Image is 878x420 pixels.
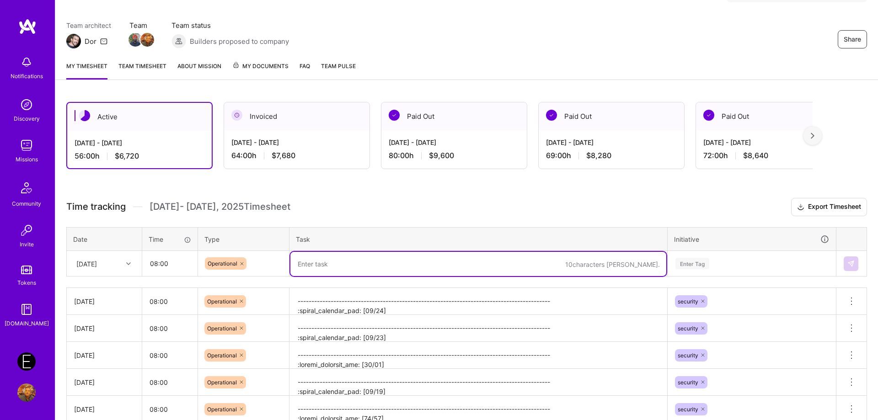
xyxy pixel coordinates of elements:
[141,32,153,48] a: Team Member Avatar
[79,110,90,121] img: Active
[171,34,186,48] img: Builders proposed to company
[546,110,557,121] img: Paid Out
[14,114,40,123] div: Discovery
[300,61,310,80] a: FAQ
[150,201,290,213] span: [DATE] - [DATE] , 2025 Timesheet
[16,177,37,199] img: Community
[208,260,237,267] span: Operational
[74,351,134,360] div: [DATE]
[149,234,191,244] div: Time
[15,383,38,402] a: User Avatar
[15,352,38,371] a: Endeavor: Onlocation Mobile/Security- 3338TSV275
[74,377,134,387] div: [DATE]
[678,406,698,413] span: security
[67,103,212,131] div: Active
[129,32,141,48] a: Team Member Avatar
[21,266,32,274] img: tokens
[232,61,289,71] span: My Documents
[17,96,36,114] img: discovery
[290,289,666,314] textarea: -------------------------------------------------------------------------------------------- :spi...
[140,33,154,47] img: Team Member Avatar
[539,102,684,130] div: Paid Out
[290,252,666,276] textarea: To enrich screen reader interactions, please activate Accessibility in Grammarly extension settings
[76,259,97,268] div: [DATE]
[75,138,204,148] div: [DATE] - [DATE]
[838,30,867,48] button: Share
[142,316,198,340] input: HH:MM
[177,61,221,80] a: About Mission
[272,151,295,160] span: $7,680
[12,199,41,208] div: Community
[546,151,677,160] div: 69:00 h
[429,151,454,160] span: $9,600
[290,370,666,395] textarea: -------------------------------------------------------------------------------------------- :spi...
[171,21,289,30] span: Team status
[142,370,198,394] input: HH:MM
[17,383,36,402] img: User Avatar
[17,221,36,239] img: Invite
[678,298,698,305] span: security
[703,151,834,160] div: 72:00 h
[232,61,289,80] a: My Documents
[74,297,134,306] div: [DATE]
[389,151,519,160] div: 80:00 h
[207,352,237,359] span: Operational
[17,352,36,371] img: Endeavor: Onlocation Mobile/Security- 3338TSV275
[207,325,237,332] span: Operational
[224,102,369,130] div: Invoiced
[66,61,107,80] a: My timesheet
[321,63,356,69] span: Team Pulse
[100,37,107,45] i: icon Mail
[74,404,134,414] div: [DATE]
[546,138,677,147] div: [DATE] - [DATE]
[66,21,111,30] span: Team architect
[703,138,834,147] div: [DATE] - [DATE]
[207,406,237,413] span: Operational
[844,35,861,44] span: Share
[290,343,666,368] textarea: -------------------------------------------------------------------------------------------- :lor...
[129,21,153,30] span: Team
[118,61,166,80] a: Team timesheet
[74,324,134,333] div: [DATE]
[791,198,867,216] button: Export Timesheet
[289,227,668,251] th: Task
[66,34,81,48] img: Team Architect
[231,151,362,160] div: 64:00 h
[811,133,814,139] img: right
[11,71,43,81] div: Notifications
[586,151,611,160] span: $8,280
[674,234,830,245] div: Initiative
[381,102,527,130] div: Paid Out
[66,201,126,213] span: Time tracking
[20,239,34,249] div: Invite
[18,18,37,35] img: logo
[678,352,698,359] span: security
[67,227,142,251] th: Date
[703,110,714,121] img: Paid Out
[128,33,142,47] img: Team Member Avatar
[207,379,237,386] span: Operational
[321,61,356,80] a: Team Pulse
[75,151,204,161] div: 56:00 h
[17,278,36,287] div: Tokens
[678,325,698,332] span: security
[565,260,660,269] div: 10 characters [PERSON_NAME].
[17,300,36,319] img: guide book
[115,151,139,161] span: $6,720
[797,202,804,212] i: icon Download
[290,316,666,341] textarea: -------------------------------------------------------------------------------------------- :spi...
[16,154,38,164] div: Missions
[847,260,855,267] img: Submit
[142,289,198,314] input: HH:MM
[198,227,289,251] th: Type
[142,343,198,367] input: HH:MM
[231,138,362,147] div: [DATE] - [DATE]
[17,136,36,154] img: teamwork
[190,37,289,46] span: Builders proposed to company
[207,298,237,305] span: Operational
[675,256,709,271] div: Enter Tag
[85,37,96,46] div: Dor
[389,138,519,147] div: [DATE] - [DATE]
[143,251,197,276] input: HH:MM
[5,319,49,328] div: [DOMAIN_NAME]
